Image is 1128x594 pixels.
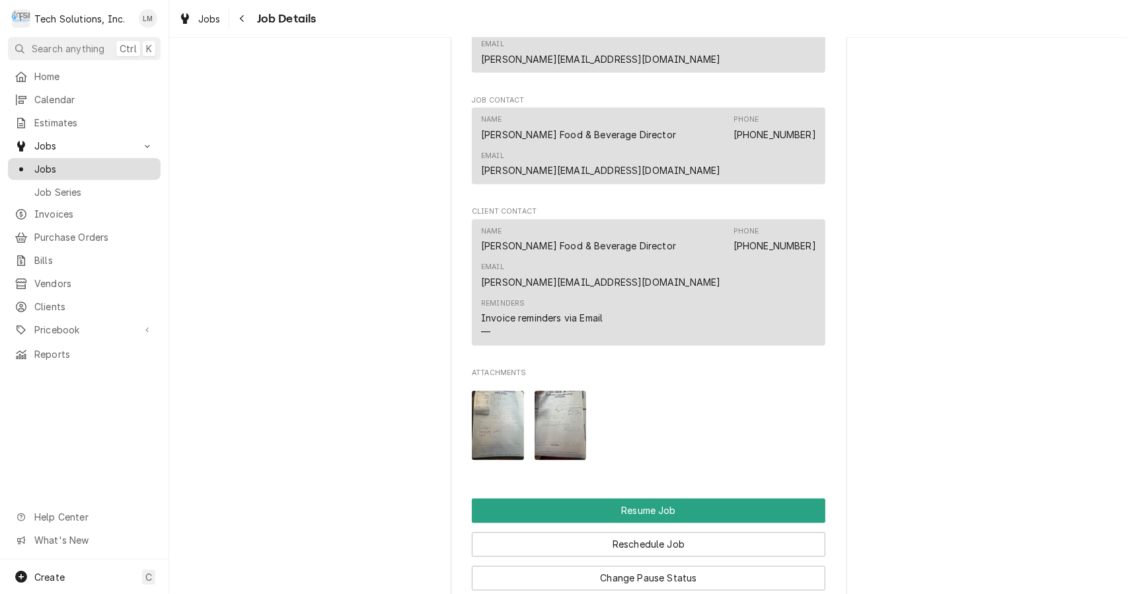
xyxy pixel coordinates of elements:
div: Email [481,151,721,177]
a: Calendar [8,89,161,110]
div: Client Contact [472,206,825,351]
a: Jobs [173,8,226,30]
a: Go to What's New [8,529,161,551]
button: Resume Job [472,499,825,523]
div: Name [481,114,502,125]
button: Search anythingCtrlK [8,37,161,60]
a: [PERSON_NAME][EMAIL_ADDRESS][DOMAIN_NAME] [481,276,721,288]
span: Vendors [34,276,154,290]
div: Name [481,226,502,237]
a: Home [8,65,161,87]
span: Jobs [198,12,221,26]
div: Contact [472,108,825,185]
div: Client Contact List [472,220,825,352]
div: Name [481,226,676,253]
div: Phone [733,114,759,125]
a: Invoices [8,203,161,225]
div: Email [481,39,721,65]
div: Button Group Row [472,523,825,557]
div: Phone [733,226,816,253]
a: [PERSON_NAME][EMAIL_ADDRESS][DOMAIN_NAME] [481,54,721,65]
span: Job Contact [472,95,825,106]
span: Estimates [34,116,154,130]
span: Purchase Orders [34,230,154,244]
button: Navigate back [232,8,253,29]
div: Tech Solutions, Inc. [34,12,125,26]
div: Phone [733,114,816,141]
div: Email [481,39,504,50]
div: — [481,325,490,339]
span: K [146,42,152,56]
div: Job Contact List [472,108,825,191]
span: Job Details [253,10,317,28]
div: Name [481,114,676,141]
button: Change Pause Status [472,566,825,591]
div: Attachments [472,368,825,471]
span: Jobs [34,162,154,176]
span: Pricebook [34,323,134,337]
div: Leah Meadows's Avatar [139,9,157,28]
a: Purchase Orders [8,226,161,248]
span: Home [34,69,154,83]
div: Button Group Row [472,557,825,591]
span: Jobs [34,139,134,153]
a: Go to Pricebook [8,319,161,341]
a: Job Series [8,181,161,203]
span: Search anything [32,42,104,56]
a: Vendors [8,273,161,294]
a: Reports [8,343,161,365]
span: Client Contact [472,206,825,217]
span: Reports [34,347,154,361]
span: What's New [34,533,153,547]
div: T [12,9,30,28]
div: Reminders [481,298,525,309]
div: Email [481,262,504,273]
div: LM [139,9,157,28]
div: [PERSON_NAME] Food & Beverage Director [481,128,676,142]
div: Contact [472,220,825,346]
a: Bills [8,249,161,271]
span: Create [34,572,65,583]
div: Invoice reminders via Email [481,311,603,325]
div: Email [481,262,721,288]
a: [PHONE_NUMBER] [733,129,816,140]
div: Tech Solutions, Inc.'s Avatar [12,9,30,28]
span: Invoices [34,207,154,221]
span: Clients [34,300,154,314]
a: Jobs [8,158,161,180]
button: Reschedule Job [472,532,825,557]
span: Bills [34,253,154,267]
span: Ctrl [120,42,137,56]
img: DR3bUYlNQWyE2MrTT6L7 [472,391,524,460]
span: Calendar [34,93,154,106]
div: [PERSON_NAME] Food & Beverage Director [481,239,676,253]
a: [PERSON_NAME][EMAIL_ADDRESS][DOMAIN_NAME] [481,165,721,176]
div: Email [481,151,504,161]
a: Estimates [8,112,161,134]
div: Phone [733,226,759,237]
span: Job Series [34,185,154,199]
span: Help Center [34,510,153,524]
span: C [145,570,152,584]
div: Reminders [481,298,603,339]
a: Go to Jobs [8,135,161,157]
img: uluAPLUoRAZy7EvhIN1Q [535,391,587,460]
a: Go to Help Center [8,506,161,528]
a: [PHONE_NUMBER] [733,240,816,251]
div: Button Group Row [472,499,825,523]
a: Clients [8,296,161,318]
span: Attachments [472,368,825,378]
div: Job Contact [472,95,825,191]
span: Attachments [472,380,825,471]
